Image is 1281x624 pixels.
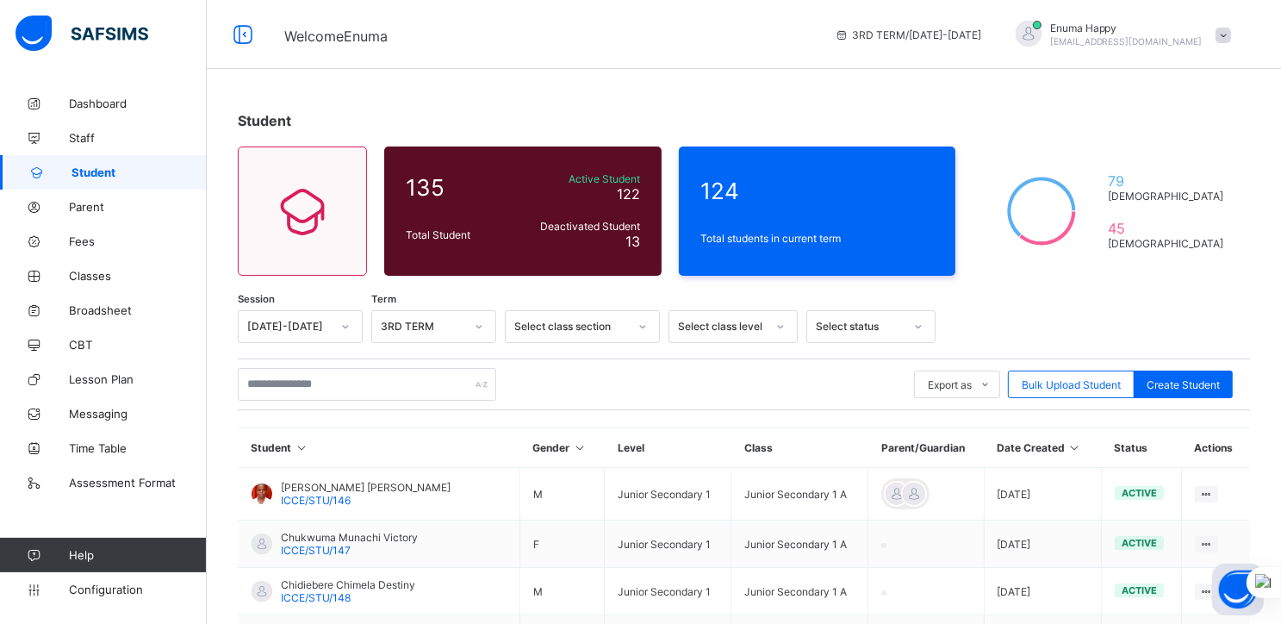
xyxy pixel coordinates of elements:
[984,521,1101,568] td: [DATE]
[284,28,388,45] span: Welcome Enuma
[69,200,207,214] span: Parent
[281,544,351,557] span: ICCE/STU/147
[16,16,148,52] img: safsims
[617,185,640,203] span: 122
[1147,378,1220,391] span: Create Student
[1182,428,1250,468] th: Actions
[1108,190,1228,203] span: [DEMOGRAPHIC_DATA]
[700,232,935,245] span: Total students in current term
[605,428,731,468] th: Level
[69,372,207,386] span: Lesson Plan
[69,234,207,248] span: Fees
[1122,537,1157,549] span: active
[401,224,515,246] div: Total Student
[1067,441,1082,454] i: Sort in Ascending Order
[998,21,1240,49] div: EnumaHappy
[1108,220,1228,237] span: 45
[520,521,605,568] td: F
[731,428,868,468] th: Class
[816,321,904,334] div: Select status
[69,548,206,562] span: Help
[573,441,588,454] i: Sort in Ascending Order
[1212,564,1264,615] button: Open asap
[984,428,1101,468] th: Date Created
[1050,22,1203,34] span: Enuma Happy
[928,378,972,391] span: Export as
[281,531,418,544] span: Chukwuma Munachi Victory
[605,468,731,521] td: Junior Secondary 1
[731,521,868,568] td: Junior Secondary 1 A
[868,428,984,468] th: Parent/Guardian
[678,321,766,334] div: Select class level
[520,428,605,468] th: Gender
[406,174,511,201] span: 135
[69,476,207,490] span: Assessment Format
[731,568,868,615] td: Junior Secondary 1 A
[835,28,981,41] span: session/term information
[984,568,1101,615] td: [DATE]
[69,131,207,145] span: Staff
[69,338,207,352] span: CBT
[520,468,605,521] td: M
[69,303,207,317] span: Broadsheet
[605,521,731,568] td: Junior Secondary 1
[239,428,520,468] th: Student
[295,441,309,454] i: Sort in Ascending Order
[984,468,1101,521] td: [DATE]
[281,494,351,507] span: ICCE/STU/146
[625,233,640,250] span: 13
[519,220,640,233] span: Deactivated Student
[605,568,731,615] td: Junior Secondary 1
[1050,36,1203,47] span: [EMAIL_ADDRESS][DOMAIN_NAME]
[69,407,207,421] span: Messaging
[1101,428,1181,468] th: Status
[731,468,868,521] td: Junior Secondary 1 A
[69,441,207,455] span: Time Table
[281,578,415,591] span: Chidiebere Chimela Destiny
[1122,487,1157,499] span: active
[69,97,207,110] span: Dashboard
[519,172,640,185] span: Active Student
[281,591,351,604] span: ICCE/STU/148
[1122,584,1157,596] span: active
[72,165,207,179] span: Student
[381,321,464,334] div: 3RD TERM
[1108,237,1228,250] span: [DEMOGRAPHIC_DATA]
[69,269,207,283] span: Classes
[371,293,396,305] span: Term
[281,481,451,494] span: [PERSON_NAME] [PERSON_NAME]
[520,568,605,615] td: M
[238,112,291,129] span: Student
[1108,172,1228,190] span: 79
[514,321,628,334] div: Select class section
[700,178,935,204] span: 124
[238,293,275,305] span: Session
[247,321,331,334] div: [DATE]-[DATE]
[1022,378,1121,391] span: Bulk Upload Student
[69,583,206,596] span: Configuration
